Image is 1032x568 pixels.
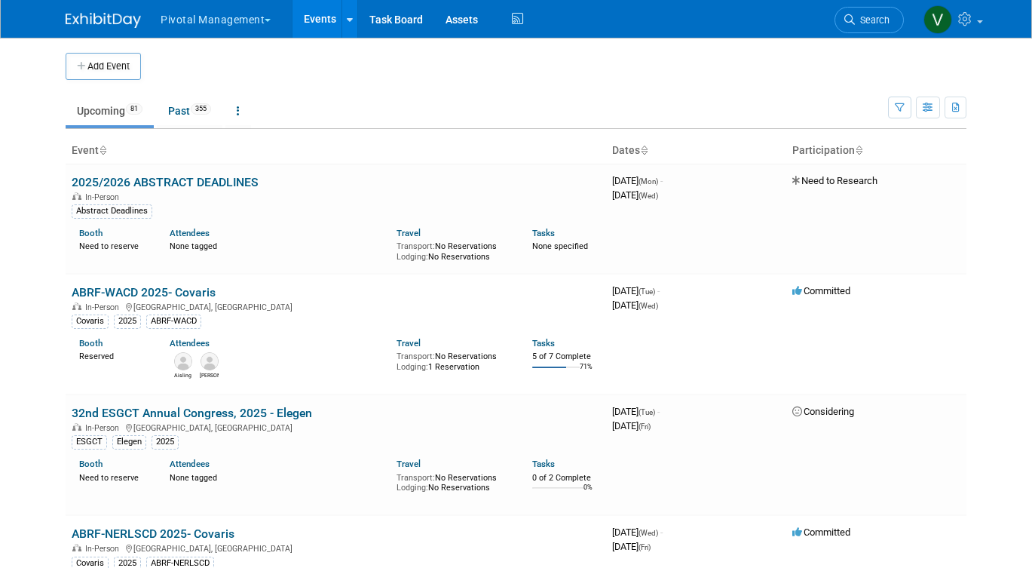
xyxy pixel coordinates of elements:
[173,370,192,379] div: Aisling Power
[66,138,606,164] th: Event
[638,408,655,416] span: (Tue)
[792,175,877,186] span: Need to Research
[79,338,103,348] a: Booth
[612,285,660,296] span: [DATE]
[397,459,421,469] a: Travel
[855,144,862,156] a: Sort by Participation Type
[72,406,312,420] a: 32nd ESGCT Annual Congress, 2025 - Elegen
[638,302,658,310] span: (Wed)
[99,144,106,156] a: Sort by Event Name
[174,352,192,370] img: Aisling Power
[170,238,384,252] div: None tagged
[657,406,660,417] span: -
[72,527,234,541] a: ABRF-NERLSCD 2025- Covaris
[638,192,658,200] span: (Wed)
[397,241,435,251] span: Transport:
[657,285,660,296] span: -
[612,420,651,431] span: [DATE]
[532,228,555,238] a: Tasks
[640,144,648,156] a: Sort by Start Date
[612,541,651,552] span: [DATE]
[79,459,103,469] a: Booth
[612,299,658,311] span: [DATE]
[580,363,593,383] td: 71%
[79,470,147,484] div: Need to reserve
[72,302,81,310] img: In-Person Event
[170,470,384,484] div: None tagged
[612,175,663,186] span: [DATE]
[532,352,600,362] div: 5 of 7 Complete
[397,352,435,361] span: Transport:
[170,338,210,348] a: Attendees
[72,315,109,328] div: Covaris
[146,315,201,328] div: ABRF-WACD
[79,238,147,252] div: Need to reserve
[834,7,904,33] a: Search
[638,287,655,296] span: (Tue)
[660,175,663,186] span: -
[532,338,555,348] a: Tasks
[792,527,850,538] span: Committed
[612,527,663,538] span: [DATE]
[112,435,146,449] div: Elegen
[72,421,600,433] div: [GEOGRAPHIC_DATA], [GEOGRAPHIC_DATA]
[612,406,660,417] span: [DATE]
[114,315,141,328] div: 2025
[66,13,141,28] img: ExhibitDay
[72,542,600,554] div: [GEOGRAPHIC_DATA], [GEOGRAPHIC_DATA]
[79,228,103,238] a: Booth
[85,302,124,312] span: In-Person
[397,483,428,493] span: Lodging:
[170,228,210,238] a: Attendees
[79,348,147,362] div: Reserved
[923,5,952,34] img: Valerie Weld
[72,192,81,200] img: In-Person Event
[85,192,124,202] span: In-Person
[638,177,658,186] span: (Mon)
[397,338,421,348] a: Travel
[638,422,651,431] span: (Fri)
[397,473,435,483] span: Transport:
[66,53,141,80] button: Add Event
[157,97,222,125] a: Past355
[583,484,593,504] td: 0%
[72,300,600,312] div: [GEOGRAPHIC_DATA], [GEOGRAPHIC_DATA]
[200,370,219,379] div: Sujash Chatterjee
[532,459,555,469] a: Tasks
[786,138,966,164] th: Participation
[638,529,658,537] span: (Wed)
[66,97,154,125] a: Upcoming81
[532,473,600,484] div: 0 of 2 Complete
[855,14,890,26] span: Search
[126,103,142,115] span: 81
[638,543,651,551] span: (Fri)
[660,527,663,538] span: -
[792,406,854,417] span: Considering
[72,175,259,189] a: 2025/2026 ABSTRACT DEADLINES
[397,470,510,493] div: No Reservations No Reservations
[72,435,107,449] div: ESGCT
[397,228,421,238] a: Travel
[72,204,152,218] div: Abstract Deadlines
[792,285,850,296] span: Committed
[72,544,81,551] img: In-Person Event
[397,252,428,262] span: Lodging:
[397,238,510,262] div: No Reservations No Reservations
[152,435,179,449] div: 2025
[85,423,124,433] span: In-Person
[191,103,211,115] span: 355
[397,362,428,372] span: Lodging:
[85,544,124,554] span: In-Person
[612,189,658,201] span: [DATE]
[72,285,216,299] a: ABRF-WACD 2025- Covaris
[606,138,786,164] th: Dates
[532,241,588,251] span: None specified
[397,348,510,372] div: No Reservations 1 Reservation
[170,459,210,469] a: Attendees
[201,352,219,370] img: Sujash Chatterjee
[72,423,81,431] img: In-Person Event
